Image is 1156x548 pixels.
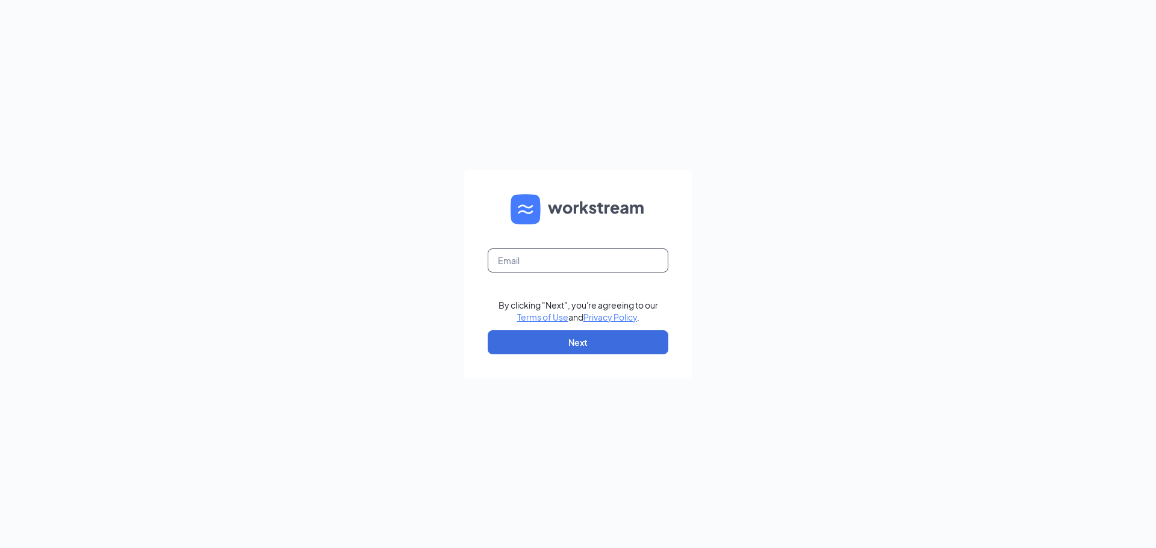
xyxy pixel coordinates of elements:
[517,312,568,322] a: Terms of Use
[511,194,645,224] img: WS logo and Workstream text
[488,330,668,354] button: Next
[499,299,658,323] div: By clicking "Next", you're agreeing to our and .
[583,312,637,322] a: Privacy Policy
[488,248,668,272] input: Email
